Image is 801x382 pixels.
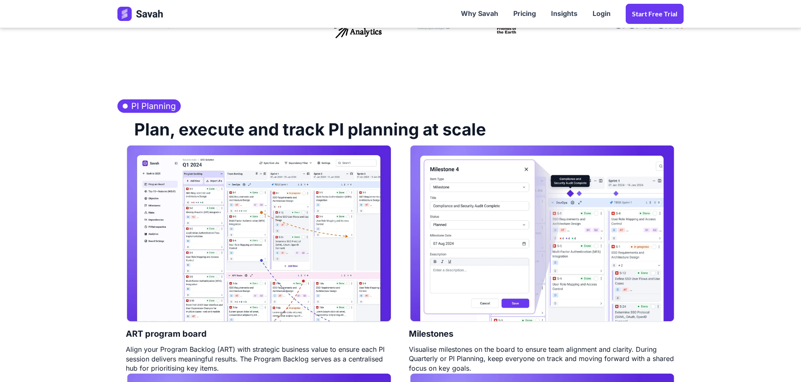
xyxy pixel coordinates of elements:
[506,1,544,27] a: Pricing
[544,1,585,27] a: Insights
[626,4,684,24] a: Start Free trial
[409,345,675,373] div: Visualise milestones on the board to ensure team alignment and clarity. During Quarterly or PI Pl...
[453,1,506,27] a: Why Savah
[126,323,207,345] h4: ART program board
[585,1,618,27] a: Login
[126,345,392,373] div: Align your Program Backlog (ART) with strategic business value to ensure each PI session delivers...
[409,323,453,345] h4: Milestones
[117,99,181,113] h3: PI Planning
[126,113,486,145] h2: Plan, execute and track PI planning at scale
